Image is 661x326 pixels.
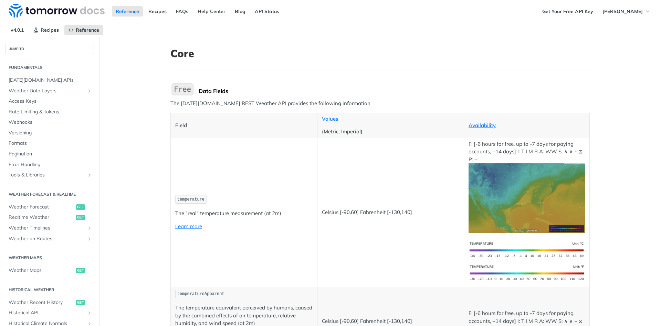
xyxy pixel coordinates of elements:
[199,88,590,94] div: Data Fields
[5,96,94,106] a: Access Keys
[322,208,459,216] p: Celsius [-90,60] Fahrenheit [-130,140]
[9,98,92,105] span: Access Keys
[469,195,585,201] span: Expand image
[170,100,590,108] p: The [DATE][DOMAIN_NAME] REST Weather API provides the following information
[5,44,94,54] button: JUMP TO
[5,117,94,128] a: Webhooks
[9,109,92,115] span: Rate Limiting & Tokens
[5,149,94,159] a: Pagination
[469,122,496,129] a: Availability
[145,6,170,17] a: Recipes
[5,170,94,180] a: Tools & LibrariesShow subpages for Tools & Libraries
[469,269,585,276] span: Expand image
[87,225,92,231] button: Show subpages for Weather Timelines
[5,212,94,223] a: Realtime Weatherget
[76,215,85,220] span: get
[5,287,94,293] h2: Historical Weather
[5,255,94,261] h2: Weather Maps
[5,223,94,233] a: Weather TimelinesShow subpages for Weather Timelines
[469,246,585,253] span: Expand image
[87,88,92,94] button: Show subpages for Weather Data Layers
[87,172,92,178] button: Show subpages for Tools & Libraries
[602,8,643,14] span: [PERSON_NAME]
[9,172,85,179] span: Tools & Libraries
[172,6,192,17] a: FAQs
[194,6,229,17] a: Help Center
[5,64,94,71] h2: Fundamentals
[76,27,99,33] span: Reference
[9,4,105,18] img: Tomorrow.io Weather API Docs
[9,204,74,211] span: Weather Forecast
[538,6,597,17] a: Get Your Free API Key
[9,309,85,316] span: Historical API
[9,225,85,232] span: Weather Timelines
[76,268,85,273] span: get
[9,235,85,242] span: Weather on Routes
[76,300,85,305] span: get
[9,140,92,147] span: Formats
[251,6,283,17] a: API Status
[5,191,94,197] h2: Weather Forecast & realtime
[170,47,590,60] h1: Core
[5,308,94,318] a: Historical APIShow subpages for Historical API
[175,122,313,130] p: Field
[112,6,143,17] a: Reference
[9,214,74,221] span: Realtime Weather
[5,138,94,149] a: Formats
[231,6,249,17] a: Blog
[9,151,92,157] span: Pagination
[175,195,207,204] code: temperature
[322,128,459,136] p: (Metric, Imperial)
[41,27,59,33] span: Recipes
[9,161,92,168] span: Error Handling
[87,310,92,316] button: Show subpages for Historical API
[322,115,338,122] a: Values
[469,140,585,233] p: F: [-6 hours for free, up to -7 days for paying accounts, +14 days] I: T I M R A: WW S: ∧ ∨ ~ ⧖ P: +
[5,128,94,138] a: Versioning
[9,130,92,136] span: Versioning
[9,267,74,274] span: Weather Maps
[76,204,85,210] span: get
[5,265,94,276] a: Weather Mapsget
[5,107,94,117] a: Rate Limiting & Tokens
[9,299,74,306] span: Weather Recent History
[322,317,459,325] p: Celsius [-90,60] Fahrenheit [-130,140]
[5,86,94,96] a: Weather Data LayersShow subpages for Weather Data Layers
[5,75,94,85] a: [DATE][DOMAIN_NAME] APIs
[9,77,92,84] span: [DATE][DOMAIN_NAME] APIs
[29,25,63,35] a: Recipes
[5,202,94,212] a: Weather Forecastget
[599,6,654,17] button: [PERSON_NAME]
[175,210,313,217] p: The "real" temperature measurement (at 2m)
[5,160,94,170] a: Error Handling
[64,25,103,35] a: Reference
[175,223,202,230] a: Learn more
[9,119,92,126] span: Webhooks
[87,236,92,242] button: Show subpages for Weather on Routes
[7,25,28,35] span: v4.0.1
[175,290,226,298] code: temperatureApparent
[5,297,94,308] a: Weather Recent Historyget
[5,234,94,244] a: Weather on RoutesShow subpages for Weather on Routes
[9,88,85,94] span: Weather Data Layers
